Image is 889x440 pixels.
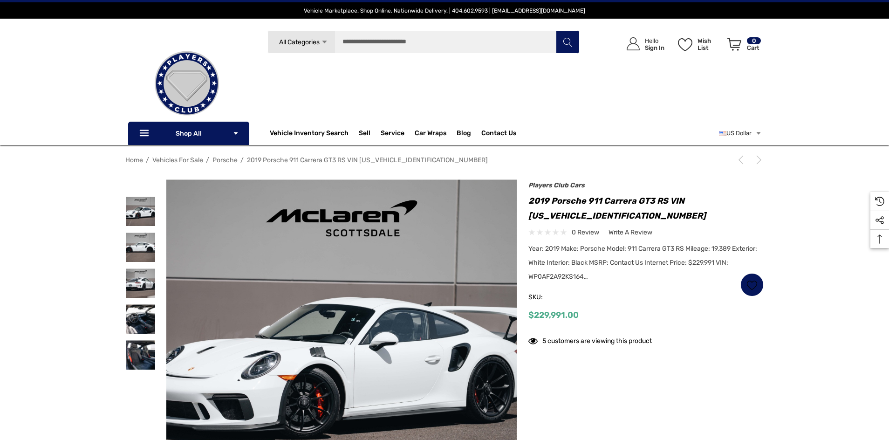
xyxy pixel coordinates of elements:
[415,124,457,143] a: Car Wraps
[359,124,381,143] a: Sell
[747,280,758,290] svg: Wish List
[616,28,669,60] a: Sign in
[727,38,741,51] svg: Review Your Cart
[609,227,652,238] a: Write a Review
[457,129,471,139] a: Blog
[126,340,155,370] img: For Sale: 2019 Porsche 911 Carrera GT3 RS VIN WP0AF2A92KS164899
[528,193,764,223] h1: 2019 Porsche 911 Carrera GT3 RS VIN [US_VEHICLE_IDENTIFICATION_NUMBER]
[279,38,320,46] span: All Categories
[609,228,652,237] span: Write a Review
[674,28,723,60] a: Wish List Wish List
[126,197,155,226] img: For Sale: 2019 Porsche 911 Carrera GT3 RS VIN WP0AF2A92KS164899
[481,129,516,139] a: Contact Us
[747,37,761,44] p: 0
[740,273,764,296] a: Wish List
[140,37,233,130] img: Players Club | Cars For Sale
[736,155,749,165] a: Previous
[751,155,764,165] a: Next
[528,181,585,189] a: Players Club Cars
[212,156,238,164] a: Porsche
[247,156,488,164] a: 2019 Porsche 911 Carrera GT3 RS VIN [US_VEHICLE_IDENTIFICATION_NUMBER]
[138,128,152,139] svg: Icon Line
[747,44,761,51] p: Cart
[152,156,203,164] a: Vehicles For Sale
[528,310,579,320] span: $229,991.00
[125,152,764,168] nav: Breadcrumb
[627,37,640,50] svg: Icon User Account
[678,38,692,51] svg: Wish List
[126,268,155,298] img: For Sale: 2019 Porsche 911 Carrera GT3 RS VIN WP0AF2A92KS164899
[321,39,328,46] svg: Icon Arrow Down
[381,129,404,139] a: Service
[698,37,722,51] p: Wish List
[528,245,757,281] span: Year: 2019 Make: Porsche Model: 911 Carrera GT3 RS Mileage: 19,389 Exterior: White Interior: Blac...
[125,156,143,164] a: Home
[645,37,664,44] p: Hello
[126,304,155,334] img: For Sale: 2019 Porsche 911 Carrera GT3 RS VIN WP0AF2A92KS164899
[304,7,585,14] span: Vehicle Marketplace. Shop Online. Nationwide Delivery. | 404.602.9593 | [EMAIL_ADDRESS][DOMAIN_NAME]
[233,130,239,137] svg: Icon Arrow Down
[128,122,249,145] p: Shop All
[359,129,370,139] span: Sell
[415,129,446,139] span: Car Wraps
[875,216,884,225] svg: Social Media
[875,197,884,206] svg: Recently Viewed
[572,227,599,238] span: 0 review
[528,291,575,304] span: SKU:
[267,30,335,54] a: All Categories Icon Arrow Down Icon Arrow Up
[556,30,579,54] button: Search
[723,28,762,64] a: Cart with 0 items
[645,44,664,51] p: Sign In
[719,124,762,143] a: USD
[270,129,349,139] a: Vehicle Inventory Search
[528,332,652,347] div: 5 customers are viewing this product
[126,233,155,262] img: For Sale: 2019 Porsche 911 Carrera GT3 RS VIN WP0AF2A92KS164899
[870,234,889,244] svg: Top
